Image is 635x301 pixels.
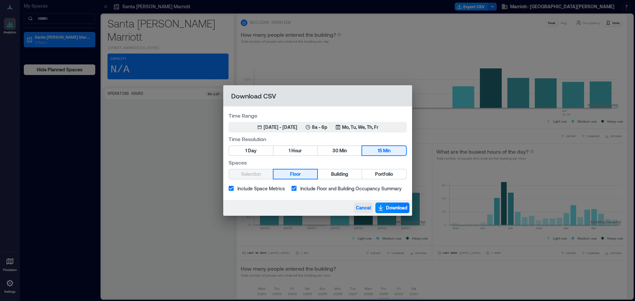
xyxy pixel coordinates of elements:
[331,170,348,178] span: Building
[378,147,382,155] span: 15
[312,124,327,131] p: 8a - 6p
[300,185,402,192] span: Include Floor and Building Occupancy Summary
[386,205,407,211] span: Download
[223,85,412,106] h2: Download CSV
[229,146,273,155] button: 1 Day
[229,112,407,119] label: Time Range
[375,170,393,178] span: Portfolio
[342,124,378,131] p: Mo, Tu, We, Th, Fr
[245,147,247,155] span: 1
[229,135,407,143] label: Time Resolution
[274,169,317,179] button: Floor
[289,147,290,155] span: 1
[229,159,407,166] label: Spaces
[291,147,302,155] span: Hour
[362,169,406,179] button: Portfolio
[248,147,257,155] span: Day
[354,203,373,213] button: Cancel
[362,146,406,155] button: 15 Min
[229,122,407,132] button: [DATE] - [DATE]8a - 6pMo, Tu, We, Th, Fr
[383,147,391,155] span: Min
[290,170,301,178] span: Floor
[237,185,285,192] span: Include Space Metrics
[264,124,297,131] div: [DATE] - [DATE]
[339,147,347,155] span: Min
[356,205,371,211] span: Cancel
[375,203,409,213] button: Download
[318,169,361,179] button: Building
[274,146,317,155] button: 1 Hour
[332,147,338,155] span: 30
[318,146,361,155] button: 30 Min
